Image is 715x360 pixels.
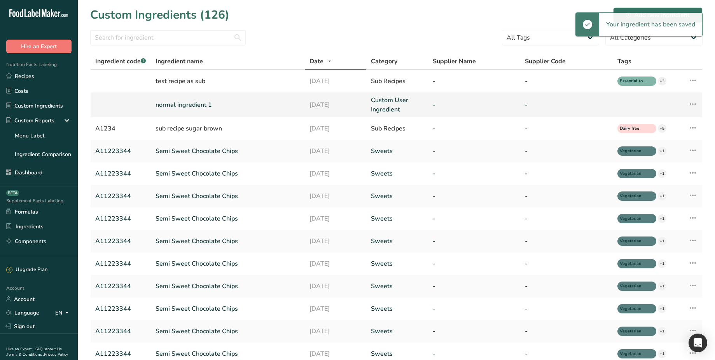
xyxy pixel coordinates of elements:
a: - [525,191,608,201]
span: Ingredient code [95,57,146,66]
div: Open Intercom Messenger [689,334,707,352]
a: [DATE] [309,349,362,358]
a: A11223344 [95,146,146,156]
div: +3 [658,77,666,85]
a: A11223344 [95,191,146,201]
div: +1 [658,147,666,155]
div: +5 [658,124,666,133]
div: Your ingredient has been saved [599,13,702,36]
div: sub recipe sugar brown [156,124,300,133]
span: Dairy free [620,125,647,132]
div: +1 [658,169,666,178]
a: - [525,349,608,358]
a: - [525,282,608,291]
div: Sub Recipes [371,77,423,86]
a: FAQ . [35,346,45,352]
a: - [433,214,516,223]
a: A11223344 [95,349,146,358]
a: [DATE] [309,327,362,336]
button: Hire an Expert [6,40,72,53]
a: - [433,237,516,246]
div: Add new ingredient [626,10,690,20]
span: Vegetarian [620,306,647,312]
a: - [525,259,608,268]
div: +1 [658,237,666,245]
div: [DATE] [309,77,362,86]
a: Custom User Ingredient [371,96,423,114]
a: - [433,282,516,291]
a: - [433,259,516,268]
div: +1 [658,304,666,313]
div: +1 [658,214,666,223]
a: Sweets [371,237,423,246]
span: Vegetarian [620,261,647,267]
a: Semi Sweet Chocolate Chips [156,327,300,336]
div: [DATE] [309,124,362,133]
span: Ingredient name [156,57,203,66]
a: About Us . [6,346,62,357]
a: Privacy Policy [44,352,68,357]
span: Vegetarian [620,170,647,177]
div: - [433,77,516,86]
div: A1234 [95,124,146,133]
span: Vegetarian [620,238,647,245]
a: Sweets [371,282,423,291]
div: +1 [658,192,666,200]
span: Vegetarian [620,216,647,222]
a: A11223344 [95,259,146,268]
a: [DATE] [309,100,362,110]
span: Supplier Code [525,57,566,66]
a: [DATE] [309,237,362,246]
div: BETA [6,190,19,196]
a: Sweets [371,304,423,313]
a: Semi Sweet Chocolate Chips [156,349,300,358]
a: Semi Sweet Chocolate Chips [156,214,300,223]
div: Custom Reports [6,117,54,125]
span: Date [309,57,323,66]
div: +1 [658,282,666,290]
a: [DATE] [309,169,362,178]
a: A11223344 [95,282,146,291]
a: - [525,169,608,178]
a: - [433,100,516,110]
a: Semi Sweet Chocolate Chips [156,304,300,313]
div: - [433,124,516,133]
a: Sweets [371,214,423,223]
span: Tags [617,57,631,66]
a: A11223344 [95,169,146,178]
button: Add new ingredient [613,7,703,23]
span: Vegetarian [620,148,647,155]
div: Sub Recipes [371,124,423,133]
a: - [525,327,608,336]
a: - [433,169,516,178]
span: Vegetarian [620,193,647,200]
a: [DATE] [309,191,362,201]
div: - [525,124,608,133]
a: - [433,349,516,358]
span: Vegetarian [620,351,647,357]
div: test recipe as sub [156,77,300,86]
a: A11223344 [95,214,146,223]
a: Hire an Expert . [6,346,34,352]
a: Semi Sweet Chocolate Chips [156,259,300,268]
a: A11223344 [95,304,146,313]
a: A11223344 [95,327,146,336]
div: +1 [658,350,666,358]
a: [DATE] [309,259,362,268]
h1: Custom Ingredients (126) [90,6,229,24]
div: +1 [658,327,666,336]
a: Sweets [371,327,423,336]
div: EN [55,308,72,317]
div: - [525,77,608,86]
a: normal ingredient 1 [156,100,300,110]
a: Semi Sweet Chocolate Chips [156,146,300,156]
a: A11223344 [95,237,146,246]
a: - [433,327,516,336]
a: [DATE] [309,214,362,223]
a: Semi Sweet Chocolate Chips [156,282,300,291]
div: Upgrade Plan [6,266,47,274]
span: Vegetarian [620,328,647,335]
span: Essential for Bone Health [620,78,647,85]
a: - [525,304,608,313]
a: [DATE] [309,304,362,313]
